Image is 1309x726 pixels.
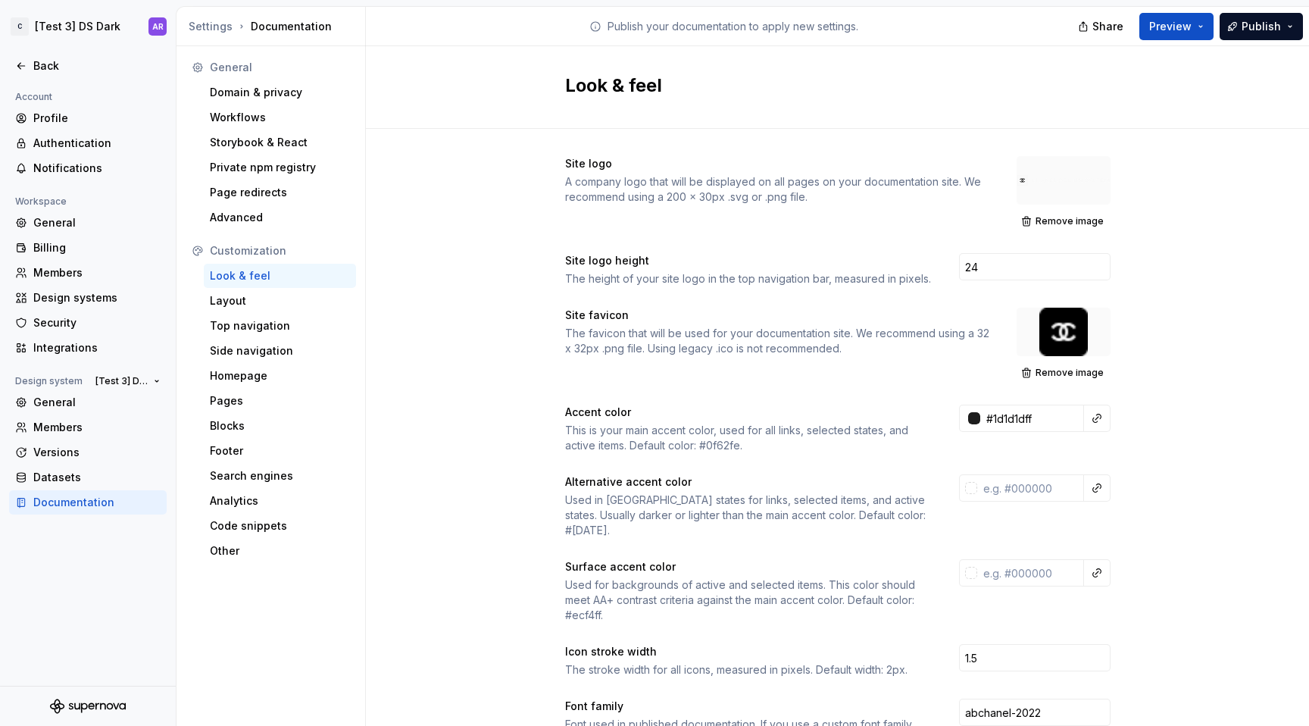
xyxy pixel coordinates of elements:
[210,493,350,509] div: Analytics
[565,559,932,574] div: Surface accent color
[1036,215,1104,227] span: Remove image
[565,174,989,205] div: A company logo that will be displayed on all pages on your documentation site. We recommend using...
[33,240,161,255] div: Billing
[9,88,58,106] div: Account
[210,160,350,175] div: Private npm registry
[9,465,167,490] a: Datasets
[565,423,932,453] div: This is your main accent color, used for all links, selected states, and active items. Default co...
[959,644,1111,671] input: 2
[9,490,167,515] a: Documentation
[565,405,932,420] div: Accent color
[565,493,932,538] div: Used in [GEOGRAPHIC_DATA] states for links, selected items, and active states. Usually darker or ...
[204,514,356,538] a: Code snippets
[9,372,89,390] div: Design system
[33,290,161,305] div: Design systems
[9,390,167,415] a: General
[33,161,161,176] div: Notifications
[980,405,1084,432] input: e.g. #000000
[33,340,161,355] div: Integrations
[33,495,161,510] div: Documentation
[11,17,29,36] div: C
[565,699,932,714] div: Font family
[210,110,350,125] div: Workflows
[210,518,350,534] div: Code snippets
[210,368,350,383] div: Homepage
[9,336,167,360] a: Integrations
[204,314,356,338] a: Top navigation
[210,293,350,308] div: Layout
[9,415,167,440] a: Members
[210,443,350,458] div: Footer
[565,253,932,268] div: Site logo height
[565,74,1092,98] h2: Look & feel
[565,662,932,677] div: The stroke width for all icons, measured in pixels. Default width: 2px.
[9,286,167,310] a: Design systems
[204,180,356,205] a: Page redirects
[210,418,350,433] div: Blocks
[210,135,350,150] div: Storybook & React
[608,19,858,34] p: Publish your documentation to apply new settings.
[9,106,167,130] a: Profile
[189,19,359,34] div: Documentation
[959,253,1111,280] input: 28
[204,539,356,563] a: Other
[977,474,1084,502] input: e.g. #000000
[3,10,173,43] button: C[Test 3] DS DarkAR
[189,19,233,34] button: Settings
[204,289,356,313] a: Layout
[1036,367,1104,379] span: Remove image
[9,440,167,465] a: Versions
[33,395,161,410] div: General
[1092,19,1123,34] span: Share
[959,699,1111,726] input: Inter, Arial, sans-serif
[33,215,161,230] div: General
[210,185,350,200] div: Page redirects
[1220,13,1303,40] button: Publish
[204,80,356,105] a: Domain & privacy
[33,265,161,280] div: Members
[565,644,932,659] div: Icon stroke width
[35,19,120,34] div: [Test 3] DS Dark
[210,318,350,333] div: Top navigation
[9,131,167,155] a: Authentication
[565,577,932,623] div: Used for backgrounds of active and selected items. This color should meet AA+ contrast criteria a...
[210,243,350,258] div: Customization
[204,364,356,388] a: Homepage
[1242,19,1281,34] span: Publish
[1017,362,1111,383] button: Remove image
[9,156,167,180] a: Notifications
[1070,13,1133,40] button: Share
[33,136,161,151] div: Authentication
[204,205,356,230] a: Advanced
[204,414,356,438] a: Blocks
[210,210,350,225] div: Advanced
[204,105,356,130] a: Workflows
[9,54,167,78] a: Back
[210,60,350,75] div: General
[565,156,989,171] div: Site logo
[977,559,1084,587] input: e.g. #000000
[33,445,161,460] div: Versions
[95,375,148,387] span: [Test 3] DS Dark
[1017,211,1111,232] button: Remove image
[33,420,161,435] div: Members
[210,268,350,283] div: Look & feel
[33,315,161,330] div: Security
[9,311,167,335] a: Security
[204,389,356,413] a: Pages
[50,699,126,714] svg: Supernova Logo
[210,393,350,408] div: Pages
[210,343,350,358] div: Side navigation
[565,308,989,323] div: Site favicon
[33,470,161,485] div: Datasets
[1139,13,1214,40] button: Preview
[33,111,161,126] div: Profile
[565,271,932,286] div: The height of your site logo in the top navigation bar, measured in pixels.
[33,58,161,74] div: Back
[9,236,167,260] a: Billing
[210,543,350,559] div: Other
[204,339,356,363] a: Side navigation
[565,326,989,356] div: The favicon that will be used for your documentation site. We recommend using a 32 x 32px .png fi...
